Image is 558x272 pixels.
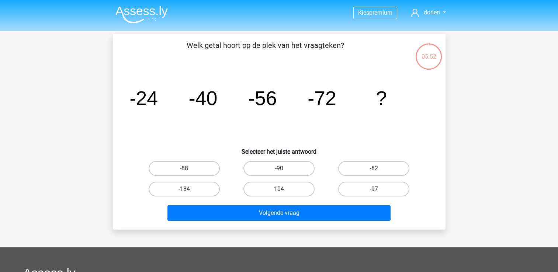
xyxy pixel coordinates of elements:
[376,87,387,109] tspan: ?
[243,161,315,176] label: -90
[354,8,397,18] a: Kiespremium
[149,161,220,176] label: -88
[125,142,434,155] h6: Selecteer het juiste antwoord
[243,182,315,196] label: 104
[115,6,168,23] img: Assessly
[125,40,406,62] p: Welk getal hoort op de plek van het vraagteken?
[415,43,443,61] div: 05:52
[248,87,277,109] tspan: -56
[423,9,440,16] span: dorien
[129,87,158,109] tspan: -24
[338,182,409,196] label: -97
[308,87,336,109] tspan: -72
[408,8,448,17] a: dorien
[358,9,369,16] span: Kies
[369,9,392,16] span: premium
[338,161,409,176] label: -82
[167,205,391,221] button: Volgende vraag
[149,182,220,196] label: -184
[188,87,217,109] tspan: -40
